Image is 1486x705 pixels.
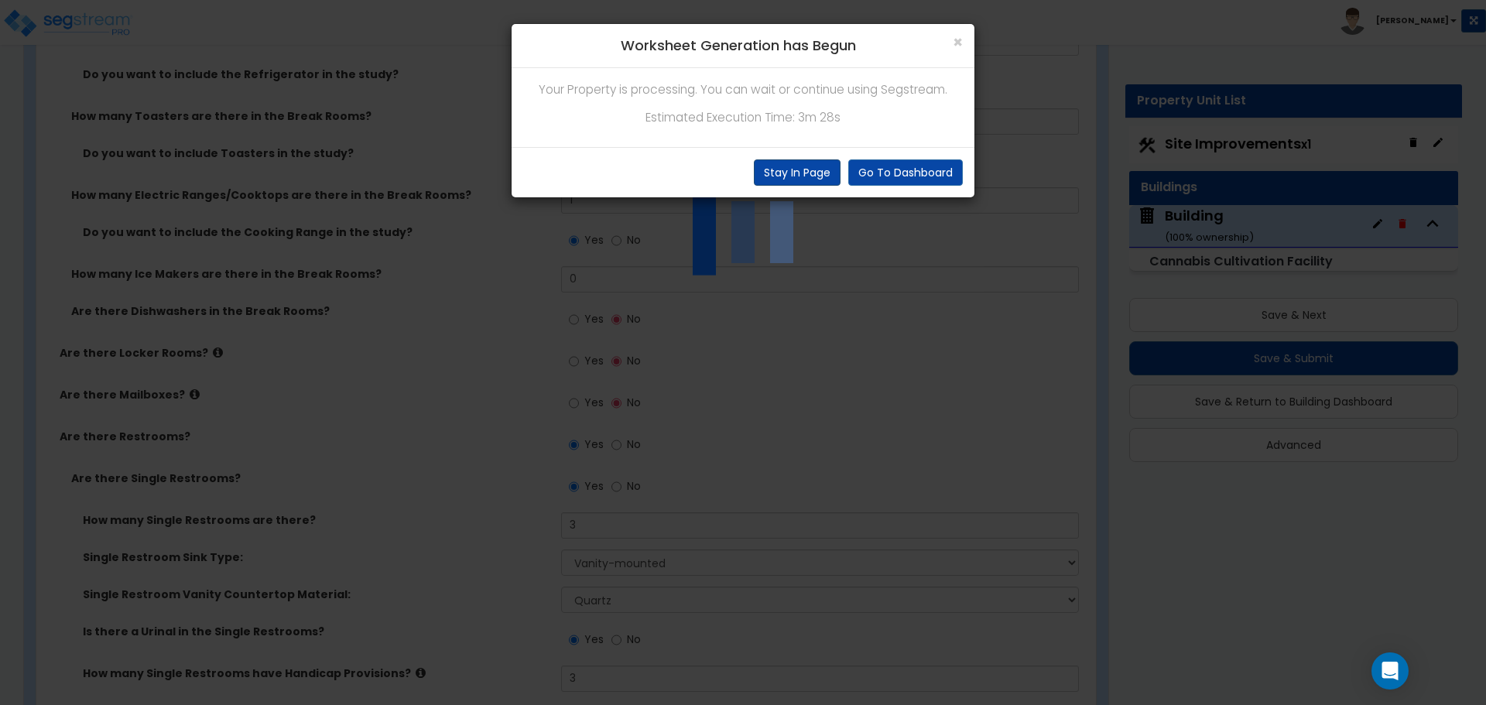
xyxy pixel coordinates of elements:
span: × [953,31,963,53]
p: Estimated Execution Time: 3m 28s [523,108,963,128]
button: Go To Dashboard [848,159,963,186]
h4: Worksheet Generation has Begun [523,36,963,56]
p: Your Property is processing. You can wait or continue using Segstream. [523,80,963,100]
div: Open Intercom Messenger [1371,652,1409,690]
button: Close [953,34,963,50]
button: Stay In Page [754,159,841,186]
